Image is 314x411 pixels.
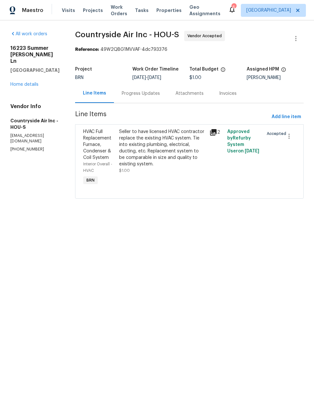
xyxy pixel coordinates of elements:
[83,7,103,14] span: Projects
[75,47,99,52] b: Reference:
[75,67,92,72] h5: Project
[132,75,146,80] span: [DATE]
[84,177,97,183] span: BRN
[10,147,60,152] p: [PHONE_NUMBER]
[10,32,47,36] a: All work orders
[148,75,161,80] span: [DATE]
[269,111,304,123] button: Add line item
[83,90,106,96] div: Line Items
[83,129,111,160] span: HVAC Full Replacement Furnace, Condenser & Coil System
[111,4,127,17] span: Work Orders
[267,130,289,137] span: Accepted
[119,169,130,172] span: $1.00
[132,67,179,72] h5: Work Order Timeline
[135,8,149,13] span: Tasks
[132,75,161,80] span: -
[189,67,219,72] h5: Total Budget
[245,149,259,153] span: [DATE]
[247,75,304,80] div: [PERSON_NAME]
[189,4,220,17] span: Geo Assignments
[10,103,60,110] h4: Vendor Info
[227,129,259,153] span: Approved by Refurby System User on
[231,4,236,10] div: 6
[10,133,60,144] p: [EMAIL_ADDRESS][DOMAIN_NAME]
[10,67,60,73] h5: [GEOGRAPHIC_DATA]
[156,7,182,14] span: Properties
[281,67,286,75] span: The hpm assigned to this work order.
[75,75,84,80] span: BRN
[209,128,224,136] div: 2
[220,67,226,75] span: The total cost of line items that have been proposed by Opendoor. This sum includes line items th...
[75,31,179,39] span: Countryside Air Inc - HOU-S
[247,67,279,72] h5: Assigned HPM
[22,7,43,14] span: Maestro
[189,75,201,80] span: $1.00
[246,7,291,14] span: [GEOGRAPHIC_DATA]
[62,7,75,14] span: Visits
[175,90,204,97] div: Attachments
[83,162,112,172] span: Interior Overall - HVAC
[75,46,304,53] div: 49W2QBG1MVVAF-4dc793376
[219,90,237,97] div: Invoices
[10,117,60,130] h5: Countryside Air Inc - HOU-S
[272,113,301,121] span: Add line item
[75,111,269,123] span: Line Items
[187,33,224,39] span: Vendor Accepted
[119,128,205,167] div: Seller to have licensed HVAC contractor replace the existing HVAC system. Tie into existing plumb...
[10,82,39,87] a: Home details
[10,45,60,64] h2: 16223 Summer [PERSON_NAME] Ln
[122,90,160,97] div: Progress Updates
